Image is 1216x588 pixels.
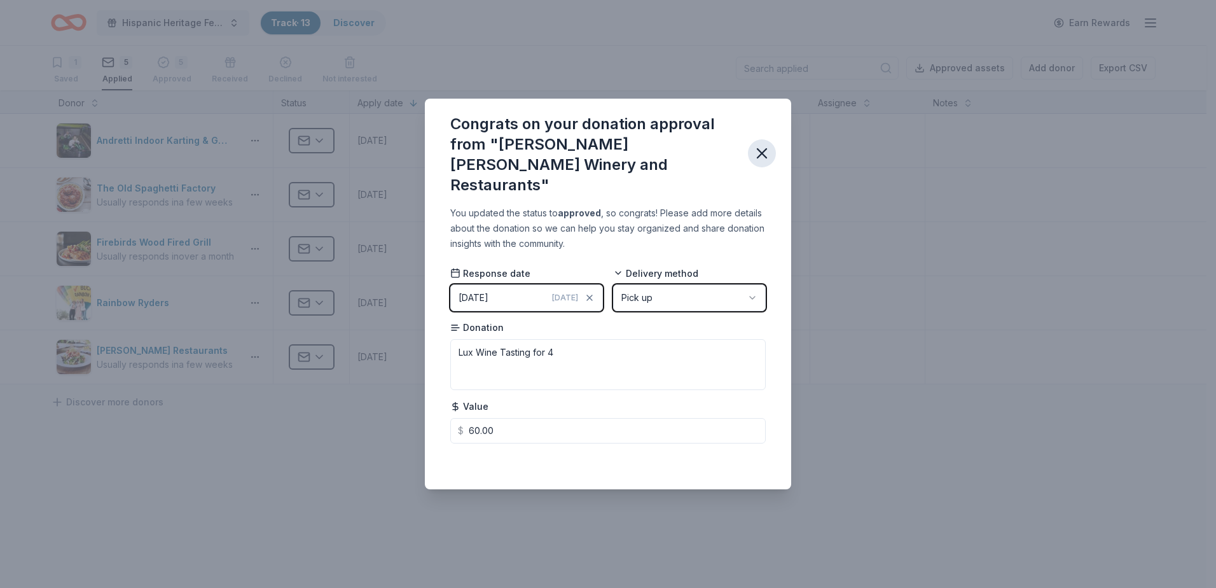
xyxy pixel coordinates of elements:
span: Value [450,400,488,413]
div: Congrats on your donation approval from "[PERSON_NAME] [PERSON_NAME] Winery and Restaurants" [450,114,738,195]
span: [DATE] [552,293,578,303]
span: Delivery method [613,267,698,280]
b: approved [558,207,601,218]
div: You updated the status to , so congrats! Please add more details about the donation so we can hel... [450,206,766,251]
span: Donation [450,321,504,334]
textarea: Lux Wine Tasting for 4 [450,339,766,390]
span: Response date [450,267,530,280]
button: [DATE][DATE] [450,284,603,311]
div: [DATE] [459,290,488,305]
